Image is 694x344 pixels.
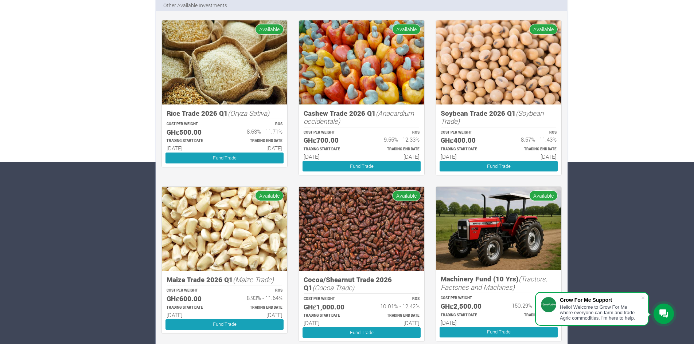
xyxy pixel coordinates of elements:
span: Available [392,24,421,35]
i: (Soybean Trade) [441,108,543,126]
img: growforme image [162,187,287,271]
span: Available [529,24,558,35]
a: Fund Trade [165,153,284,163]
h6: 9.55% - 12.33% [368,136,420,143]
p: Estimated Trading Start Date [167,305,218,311]
p: Estimated Trading Start Date [304,147,355,152]
p: Estimated Trading End Date [505,147,557,152]
p: ROS [231,288,282,293]
h6: [DATE] [368,153,420,160]
p: COST PER WEIGHT [167,288,218,293]
i: (Maize Trade) [233,275,274,284]
h6: 10.01% - 12.42% [368,303,420,309]
h5: Soybean Trade 2026 Q1 [441,109,557,126]
i: (Oryza Sativa) [228,108,269,118]
h6: [DATE] [167,312,218,318]
p: Estimated Trading Start Date [304,313,355,319]
p: Other Available Investments [163,1,227,9]
h6: [DATE] [304,320,355,326]
p: Estimated Trading End Date [368,147,420,152]
p: ROS [231,122,282,127]
i: (Anacardium occidentale) [304,108,414,126]
h6: [DATE] [304,153,355,160]
h6: [DATE] [441,319,492,326]
p: ROS [505,296,557,301]
h5: GHȼ600.00 [167,294,218,303]
a: Fund Trade [440,161,558,171]
p: COST PER WEIGHT [441,296,492,301]
span: Available [529,190,558,201]
a: Fund Trade [440,327,558,337]
p: Estimated Trading Start Date [167,138,218,144]
p: Estimated Trading Start Date [441,313,492,318]
p: Estimated Trading End Date [505,313,557,318]
h6: 8.57% - 11.43% [505,136,557,143]
h5: GHȼ400.00 [441,136,492,145]
h5: GHȼ500.00 [167,128,218,137]
h6: [DATE] [231,312,282,318]
p: Estimated Trading End Date [368,313,420,319]
a: Fund Trade [303,327,421,338]
h6: 8.63% - 11.71% [231,128,282,135]
h5: GHȼ1,000.00 [304,303,355,311]
h5: Machinery Fund (10 Yrs) [441,275,557,291]
h5: GHȼ700.00 [304,136,355,145]
img: growforme image [436,187,561,270]
h5: Cocoa/Shearnut Trade 2026 Q1 [304,276,420,292]
p: COST PER WEIGHT [304,296,355,302]
h5: Rice Trade 2026 Q1 [167,109,282,118]
h5: GHȼ2,500.00 [441,302,492,311]
i: (Tractors, Factories and Machines) [441,274,547,292]
a: Fund Trade [303,161,421,171]
p: ROS [368,296,420,302]
h5: Cashew Trade 2026 Q1 [304,109,420,126]
p: ROS [368,130,420,135]
div: Hello! Welcome to Grow For Me where everyone can farm and trade Agric commodities. I'm here to help. [560,304,641,321]
span: Available [255,24,284,35]
span: Available [255,190,284,201]
img: growforme image [299,187,424,271]
h6: [DATE] [505,319,557,326]
p: COST PER WEIGHT [167,122,218,127]
h6: [DATE] [167,145,218,151]
h6: [DATE] [505,153,557,160]
span: Available [392,190,421,201]
h6: [DATE] [368,320,420,326]
i: (Cocoa Trade) [312,283,354,292]
img: growforme image [299,20,424,104]
h6: [DATE] [441,153,492,160]
p: Estimated Trading End Date [231,138,282,144]
p: COST PER WEIGHT [304,130,355,135]
h5: Maize Trade 2026 Q1 [167,276,282,284]
h6: [DATE] [231,145,282,151]
h6: 150.29% - 255.43% [505,302,557,309]
a: Fund Trade [165,319,284,330]
img: growforme image [162,20,287,104]
h6: 8.93% - 11.64% [231,294,282,301]
p: Estimated Trading End Date [231,305,282,311]
p: Estimated Trading Start Date [441,147,492,152]
p: COST PER WEIGHT [441,130,492,135]
div: Grow For Me Support [560,297,641,303]
p: ROS [505,130,557,135]
img: growforme image [436,20,561,104]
